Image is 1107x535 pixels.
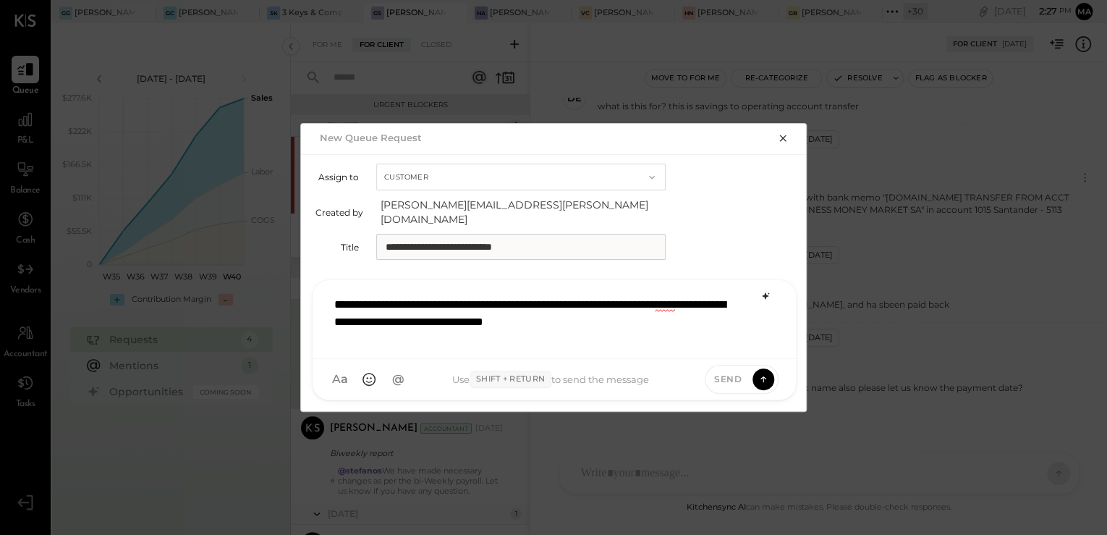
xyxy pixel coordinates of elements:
label: Title [315,242,359,253]
button: Customer [376,164,666,190]
button: @ [385,366,411,392]
span: Shift + Return [470,371,551,388]
h2: New Queue Request [320,132,422,143]
label: Created by [315,207,363,218]
span: a [341,372,348,387]
span: @ [392,372,404,387]
label: Assign to [315,172,359,182]
button: Aa [327,366,353,392]
span: Send [714,373,742,385]
span: [PERSON_NAME][EMAIL_ADDRESS][PERSON_NAME][DOMAIN_NAME] [381,198,670,227]
div: Use to send the message [411,371,690,388]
